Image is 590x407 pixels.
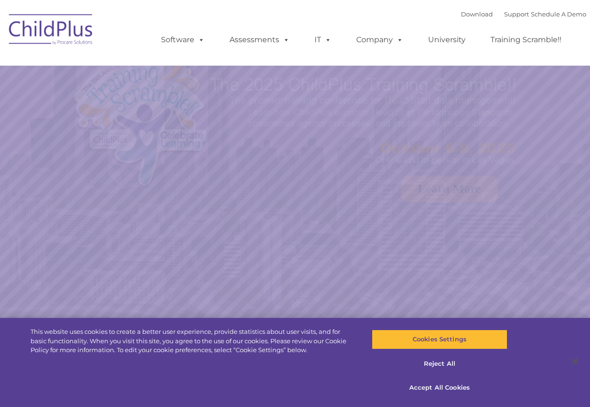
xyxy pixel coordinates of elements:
div: This website uses cookies to create a better user experience, provide statistics about user visit... [31,327,354,355]
font: | [461,10,586,18]
a: Training Scramble!! [481,30,571,49]
a: Schedule A Demo [531,10,586,18]
a: Learn More [401,176,498,202]
button: Accept All Cookies [372,378,507,398]
a: University [419,30,475,49]
a: Company [347,30,413,49]
button: Close [565,351,585,372]
a: IT [305,30,341,49]
a: Support [504,10,529,18]
a: Assessments [220,30,299,49]
button: Cookies Settings [372,330,507,349]
button: Reject All [372,354,507,374]
a: Software [152,30,214,49]
a: Download [461,10,493,18]
img: ChildPlus by Procare Solutions [4,8,98,54]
